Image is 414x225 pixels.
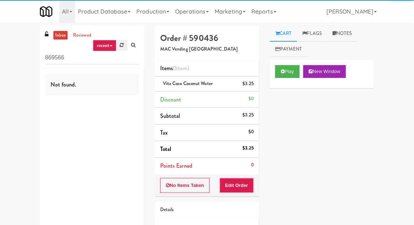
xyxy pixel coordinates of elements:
a: inbox [53,31,68,40]
a: Payment [270,41,308,57]
div: $3.25 [243,111,254,120]
h4: Order # 590436 [160,33,254,43]
ng-pluralize: item [177,64,187,72]
span: Subtotal [160,112,180,120]
h5: MAC Vending [GEOGRAPHIC_DATA] [160,47,254,52]
div: $3.25 [243,144,254,153]
span: Total [160,145,172,153]
button: No Items Taken [160,178,210,193]
input: Search vision orders [45,51,139,64]
a: recent [93,40,116,51]
span: Not found. [51,80,77,89]
span: Vita Coco Coconut Water [163,80,213,87]
a: Cart [270,26,297,42]
span: (1 ) [173,64,189,72]
div: $3.25 [243,79,254,88]
span: Items [160,64,189,72]
button: New Window [303,65,346,78]
div: $0 [248,127,254,136]
a: Notes [327,26,357,42]
button: Play [275,65,300,78]
span: Tax [160,129,168,137]
a: reviewed [71,31,93,40]
img: Micromart [40,5,52,18]
div: 0 [251,161,254,169]
a: Flags [297,26,327,42]
div: Details [160,205,254,214]
span: Discount [160,95,182,104]
button: Edit Order [220,178,254,193]
div: $0 [248,94,254,103]
span: Points Earned [160,162,192,170]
